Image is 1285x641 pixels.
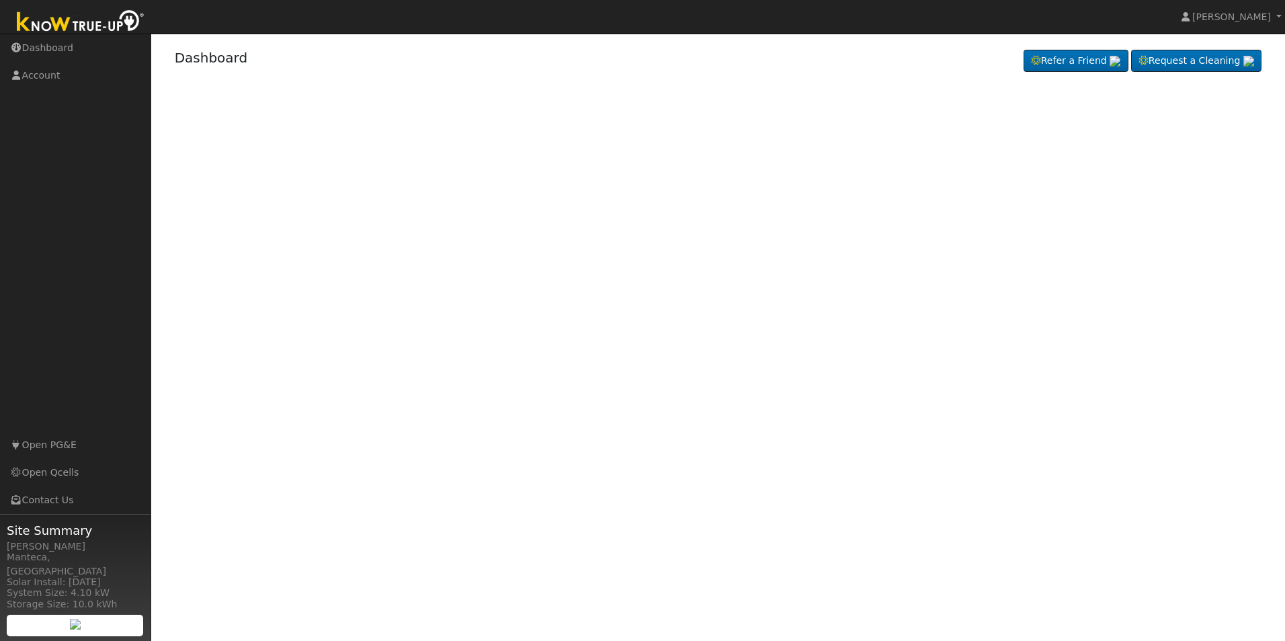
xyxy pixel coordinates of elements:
div: [PERSON_NAME] [7,540,144,554]
img: retrieve [70,619,81,630]
span: Site Summary [7,521,144,540]
a: Refer a Friend [1024,50,1128,73]
div: Manteca, [GEOGRAPHIC_DATA] [7,550,144,579]
div: Storage Size: 10.0 kWh [7,597,144,611]
div: System Size: 4.10 kW [7,586,144,600]
img: Know True-Up [10,7,151,38]
div: Solar Install: [DATE] [7,575,144,589]
a: Request a Cleaning [1131,50,1261,73]
img: retrieve [1110,56,1120,67]
img: retrieve [1243,56,1254,67]
a: Dashboard [175,50,248,66]
span: [PERSON_NAME] [1192,11,1271,22]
